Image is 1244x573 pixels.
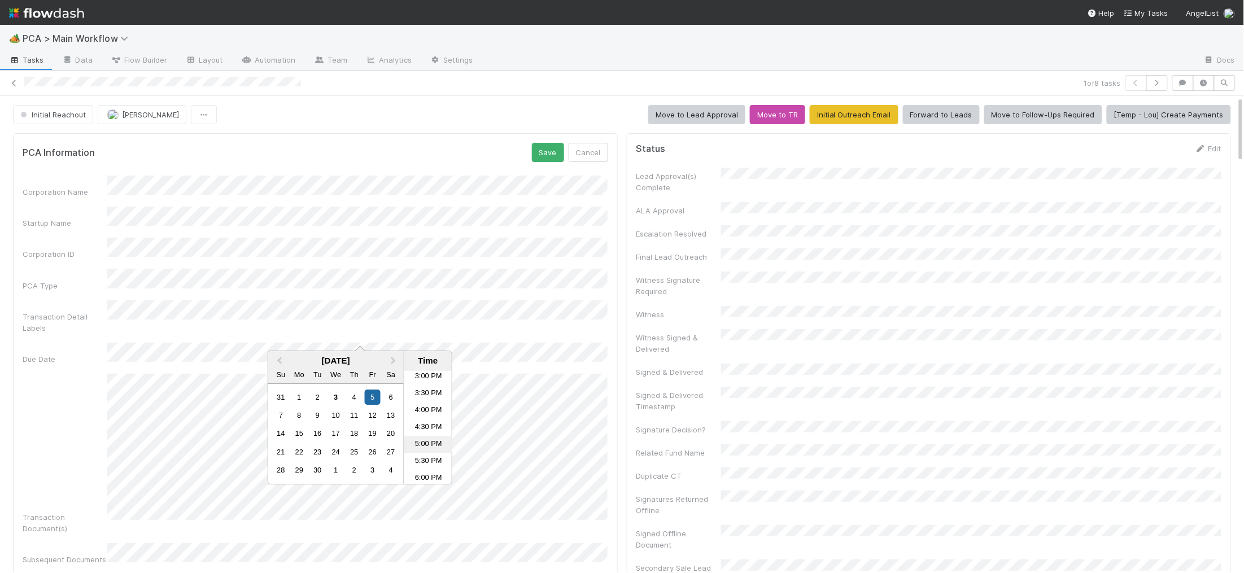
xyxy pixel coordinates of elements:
[9,54,44,65] span: Tasks
[636,205,721,216] div: ALA Approval
[310,367,325,382] div: Tuesday
[404,369,452,386] li: 3:00 PM
[273,367,289,382] div: Sunday
[310,426,325,441] div: Choose Tuesday, September 16th, 2025
[273,426,289,441] div: Choose Sunday, September 14th, 2025
[9,3,84,23] img: logo-inverted-e16ddd16eac7371096b0.svg
[383,408,399,423] div: Choose Saturday, September 13th, 2025
[636,366,721,378] div: Signed & Delivered
[750,105,805,124] button: Move to TR
[328,426,343,441] div: Choose Wednesday, September 17th, 2025
[347,367,362,382] div: Thursday
[636,424,721,435] div: Signature Decision?
[122,110,179,119] span: [PERSON_NAME]
[365,390,380,405] div: Choose Friday, September 5th, 2025
[291,444,307,460] div: Choose Monday, September 22nd, 2025
[291,463,307,478] div: Choose Monday, September 29th, 2025
[365,408,380,423] div: Choose Friday, September 12th, 2025
[328,463,343,478] div: Choose Wednesday, October 1st, 2025
[636,447,721,458] div: Related Fund Name
[310,390,325,405] div: Choose Tuesday, September 2nd, 2025
[648,105,745,124] button: Move to Lead Approval
[273,408,289,423] div: Choose Sunday, September 7th, 2025
[386,352,404,370] button: Next Month
[404,436,452,453] li: 5:00 PM
[532,143,564,162] button: Save
[1186,8,1219,18] span: AngelList
[383,463,399,478] div: Choose Saturday, October 4th, 2025
[636,309,721,320] div: Witness
[383,367,399,382] div: Saturday
[1084,77,1121,89] span: 1 of 8 tasks
[328,408,343,423] div: Choose Wednesday, September 10th, 2025
[13,105,93,124] button: Initial Reachout
[1107,105,1231,124] button: [Temp - Lou] Create Payments
[310,408,325,423] div: Choose Tuesday, September 9th, 2025
[23,280,107,291] div: PCA Type
[365,463,380,478] div: Choose Friday, October 3rd, 2025
[636,528,721,550] div: Signed Offline Document
[23,353,107,365] div: Due Date
[328,390,343,405] div: Choose Wednesday, September 3rd, 2025
[636,470,721,482] div: Duplicate CT
[347,463,362,478] div: Choose Thursday, October 2nd, 2025
[232,52,305,70] a: Automation
[636,390,721,412] div: Signed & Delivered Timestamp
[273,444,289,460] div: Choose Sunday, September 21st, 2025
[569,143,608,162] button: Cancel
[404,403,452,419] li: 4:00 PM
[291,408,307,423] div: Choose Monday, September 8th, 2025
[407,356,449,365] div: Time
[636,332,721,355] div: Witness Signed & Delivered
[23,186,107,198] div: Corporation Name
[636,251,721,263] div: Final Lead Outreach
[107,109,119,120] img: avatar_2bce2475-05ee-46d3-9413-d3901f5fa03f.png
[23,147,95,159] h5: PCA Information
[404,470,452,487] li: 6:00 PM
[810,105,898,124] button: Initial Outreach Email
[328,367,343,382] div: Wednesday
[356,52,421,70] a: Analytics
[102,52,176,70] a: Flow Builder
[98,105,186,124] button: [PERSON_NAME]
[404,370,452,484] ul: Time
[347,390,362,405] div: Choose Thursday, September 4th, 2025
[23,217,107,229] div: Startup Name
[365,367,380,382] div: Friday
[636,143,666,155] h5: Status
[636,493,721,516] div: Signatures Returned Offline
[1195,144,1221,153] a: Edit
[18,110,86,119] span: Initial Reachout
[272,388,400,479] div: Month September, 2025
[291,390,307,405] div: Choose Monday, September 1st, 2025
[23,554,107,565] div: Subsequent Documents
[1088,7,1115,19] div: Help
[365,426,380,441] div: Choose Friday, September 19th, 2025
[328,444,343,460] div: Choose Wednesday, September 24th, 2025
[268,356,404,365] div: [DATE]
[383,390,399,405] div: Choose Saturday, September 6th, 2025
[421,52,482,70] a: Settings
[291,367,307,382] div: Monday
[347,444,362,460] div: Choose Thursday, September 25th, 2025
[310,463,325,478] div: Choose Tuesday, September 30th, 2025
[23,511,107,534] div: Transaction Document(s)
[636,228,721,239] div: Escalation Resolved
[404,419,452,436] li: 4:30 PM
[1124,8,1168,18] span: My Tasks
[269,352,287,370] button: Previous Month
[111,54,167,65] span: Flow Builder
[347,408,362,423] div: Choose Thursday, September 11th, 2025
[1124,7,1168,19] a: My Tasks
[23,248,107,260] div: Corporation ID
[404,453,452,470] li: 5:30 PM
[984,105,1102,124] button: Move to Follow-Ups Required
[53,52,102,70] a: Data
[347,426,362,441] div: Choose Thursday, September 18th, 2025
[273,390,289,405] div: Choose Sunday, August 31st, 2025
[9,33,20,43] span: 🏕️
[23,33,134,44] span: PCA > Main Workflow
[636,170,721,193] div: Lead Approval(s) Complete
[291,426,307,441] div: Choose Monday, September 15th, 2025
[23,311,107,334] div: Transaction Detail Labels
